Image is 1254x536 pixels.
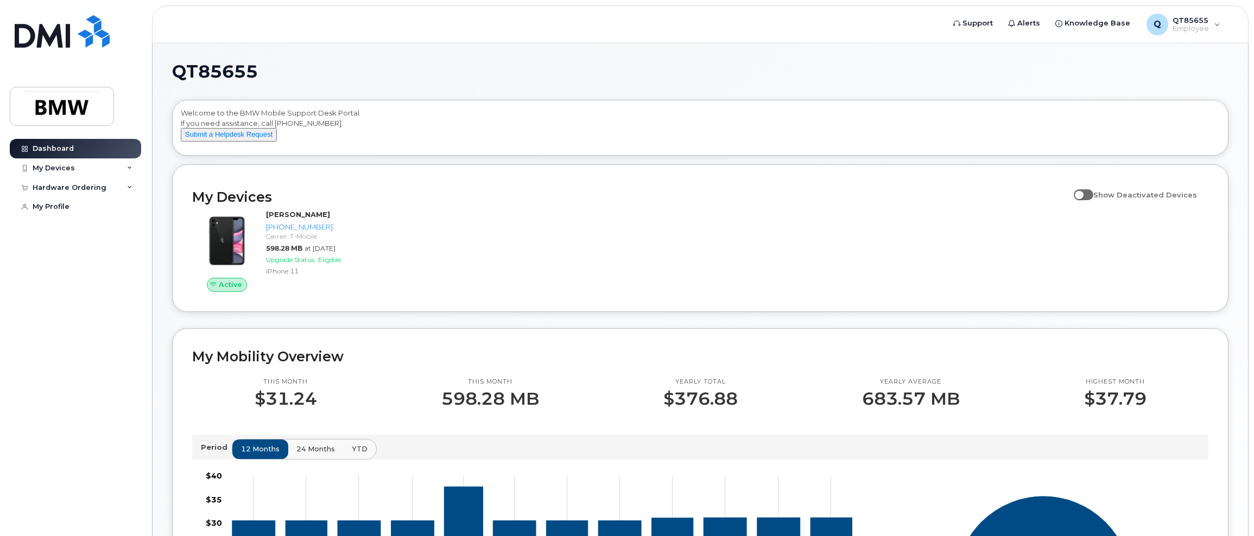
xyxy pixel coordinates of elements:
[1084,378,1147,386] p: Highest month
[296,444,335,454] span: 24 months
[352,444,368,454] span: YTD
[192,209,436,292] a: Active[PERSON_NAME][PHONE_NUMBER]Carrier: T-Mobile598.28 MBat [DATE]Upgrade Status:EligibleiPhone 11
[201,442,232,452] p: Period
[181,108,1220,151] div: Welcome to the BMW Mobile Support Desk Portal If you need assistance, call [PHONE_NUMBER].
[441,378,539,386] p: This month
[266,222,432,232] div: [PHONE_NUMBER]
[862,378,960,386] p: Yearly average
[172,63,258,80] span: QT85655
[305,244,335,252] span: at [DATE]
[663,389,738,409] p: $376.88
[266,256,316,264] span: Upgrade Status:
[255,389,317,409] p: $31.24
[206,471,222,481] tspan: $40
[663,378,738,386] p: Yearly total
[266,244,302,252] span: 598.28 MB
[1084,389,1147,409] p: $37.79
[318,256,341,264] span: Eligible
[1207,489,1246,528] iframe: Messenger Launcher
[206,518,222,528] tspan: $30
[192,348,1208,365] h2: My Mobility Overview
[219,279,242,290] span: Active
[206,494,222,504] tspan: $35
[1074,184,1082,193] input: Show Deactivated Devices
[192,189,1068,205] h2: My Devices
[862,389,960,409] p: 683.57 MB
[255,378,317,386] p: This month
[441,389,539,409] p: 598.28 MB
[181,128,277,142] button: Submit a Helpdesk Request
[266,266,432,276] div: iPhone 11
[266,232,432,241] div: Carrier: T-Mobile
[1093,190,1197,199] span: Show Deactivated Devices
[181,130,277,138] a: Submit a Helpdesk Request
[201,215,253,267] img: iPhone_11.jpg
[266,210,330,219] strong: [PERSON_NAME]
